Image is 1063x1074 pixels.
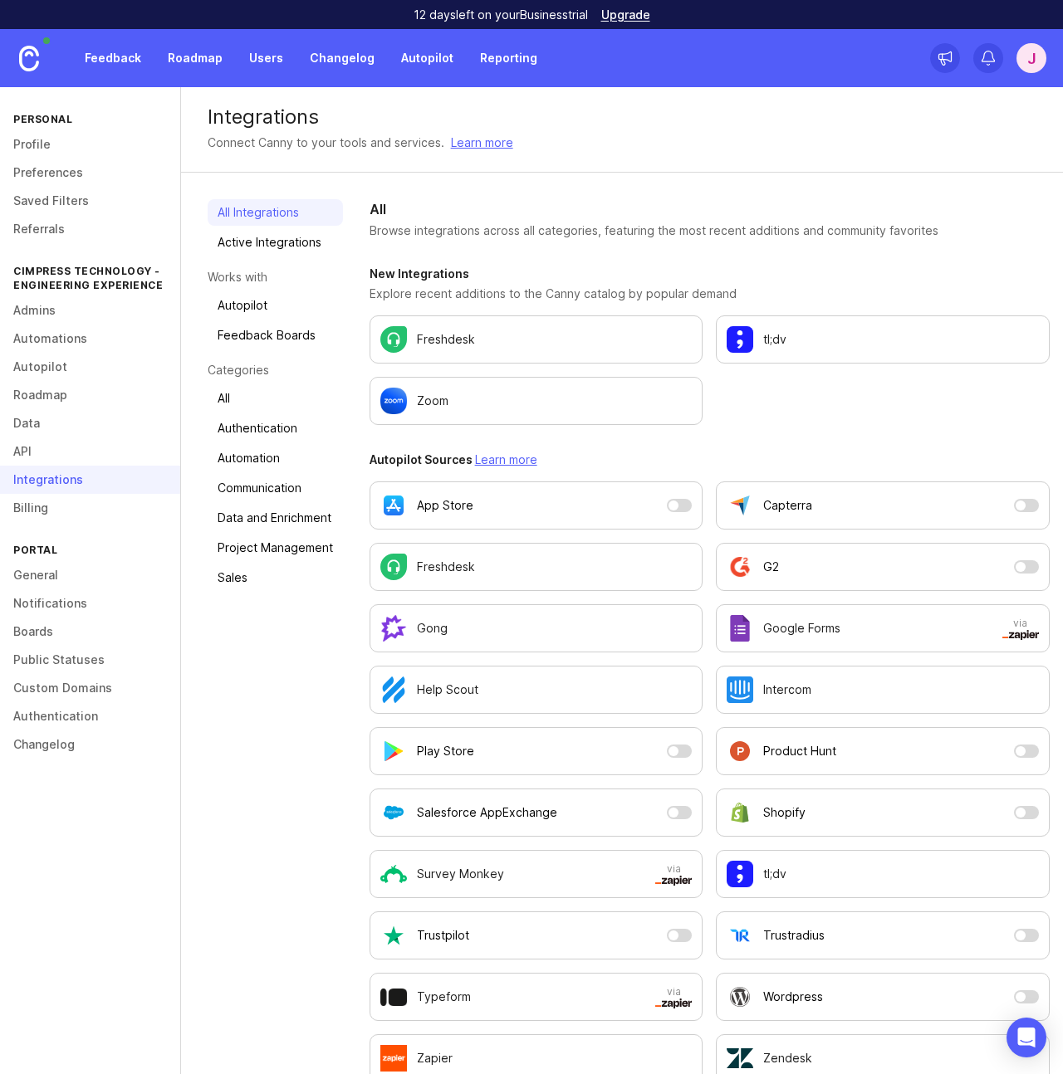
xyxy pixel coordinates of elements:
[763,804,806,821] p: Shopify
[370,543,703,591] a: Configure Freshdesk settings.
[716,604,1050,652] a: Configure Google Forms in a new tab.
[370,727,703,775] button: Play Store is currently disabled as an Autopilot data source. Open a modal to adjust settings.
[763,620,840,637] p: Google Forms
[716,727,1050,775] button: Product Hunt is currently disabled as an Autopilot data source. Open a modal to adjust settings.
[370,911,703,959] button: Trustpilot is currently disabled as an Autopilot data source. Open a modal to adjust settings.
[417,620,448,637] p: Gong
[716,666,1050,714] a: Configure Intercom settings.
[655,862,692,886] span: via
[763,681,811,698] p: Intercom
[208,415,343,442] a: Authentication
[655,985,692,1008] span: via
[1002,630,1039,640] img: svg+xml;base64,PHN2ZyB3aWR0aD0iNTAwIiBoZWlnaHQ9IjEzNiIgZmlsbD0ibm9uZSIgeG1sbnM9Imh0dHA6Ly93d3cudz...
[208,292,343,319] a: Autopilot
[370,452,1050,468] h3: Autopilot Sources
[370,973,703,1021] a: Configure Typeform in a new tab.
[417,743,474,759] p: Play Store
[716,911,1050,959] button: Trustradius is currently disabled as an Autopilot data source. Open a modal to adjust settings.
[417,1050,453,1067] p: Zapier
[1016,43,1046,73] button: J
[1007,1018,1046,1057] div: Open Intercom Messenger
[19,46,39,71] img: Canny Home
[417,804,557,821] p: Salesforce AppExchange
[208,505,343,531] a: Data and Enrichment
[370,266,1050,282] h3: New Integrations
[370,286,1050,302] p: Explore recent additions to the Canny catalog by popular demand
[370,199,1050,219] h2: All
[300,43,385,73] a: Changelog
[208,322,343,349] a: Feedback Boards
[417,393,448,409] p: Zoom
[208,229,343,256] a: Active Integrations
[414,7,588,23] p: 12 days left on your Business trial
[601,9,650,21] a: Upgrade
[239,43,293,73] a: Users
[208,475,343,501] a: Communication
[763,989,823,1005] p: Wordpress
[655,876,692,886] img: svg+xml;base64,PHN2ZyB3aWR0aD0iNTAwIiBoZWlnaHQ9IjEzNiIgZmlsbD0ibm9uZSIgeG1sbnM9Imh0dHA6Ly93d3cudz...
[417,866,504,882] p: Survey Monkey
[370,604,703,652] a: Configure Gong settings.
[417,497,473,514] p: App Store
[716,543,1050,591] button: G2 is currently disabled as an Autopilot data source. Open a modal to adjust settings.
[763,866,786,882] p: tl;dv
[716,481,1050,530] button: Capterra is currently disabled as an Autopilot data source. Open a modal to adjust settings.
[208,445,343,471] a: Automation
[470,43,547,73] a: Reporting
[417,681,478,698] p: Help Scout
[208,199,343,226] a: All Integrations
[370,481,703,530] button: App Store is currently disabled as an Autopilot data source. Open a modal to adjust settings.
[75,43,151,73] a: Feedback
[763,927,825,944] p: Trustradius
[370,666,703,714] a: Configure Help Scout settings.
[370,222,1050,239] p: Browse integrations across all categories, featuring the most recent additions and community favo...
[763,331,786,348] p: tl;dv
[208,385,343,412] a: All
[208,535,343,561] a: Project Management
[370,788,703,837] button: Salesforce AppExchange is currently disabled as an Autopilot data source. Open a modal to adjust ...
[716,788,1050,837] button: Shopify is currently disabled as an Autopilot data source. Open a modal to adjust settings.
[655,998,692,1008] img: svg+xml;base64,PHN2ZyB3aWR0aD0iNTAwIiBoZWlnaHQ9IjEzNiIgZmlsbD0ibm9uZSIgeG1sbnM9Imh0dHA6Ly93d3cudz...
[208,269,343,286] p: Works with
[417,927,469,944] p: Trustpilot
[208,362,343,378] p: Categories
[1002,617,1039,640] span: via
[370,850,703,898] a: Configure Survey Monkey in a new tab.
[370,315,703,364] a: Configure Freshdesk settings.
[716,315,1050,364] a: Configure tl;dv settings.
[208,564,343,591] a: Sales
[391,43,463,73] a: Autopilot
[208,134,444,152] div: Connect Canny to your tools and services.
[763,743,836,759] p: Product Hunt
[716,850,1050,898] a: Configure tl;dv settings.
[763,559,779,575] p: G2
[716,973,1050,1021] button: Wordpress is currently disabled as an Autopilot data source. Open a modal to adjust settings.
[208,107,1036,127] div: Integrations
[370,377,703,425] a: Configure Zoom settings.
[417,331,475,348] p: Freshdesk
[763,1050,812,1067] p: Zendesk
[475,452,537,466] a: Learn more
[763,497,812,514] p: Capterra
[158,43,233,73] a: Roadmap
[417,989,471,1005] p: Typeform
[417,559,475,575] p: Freshdesk
[451,134,513,152] a: Learn more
